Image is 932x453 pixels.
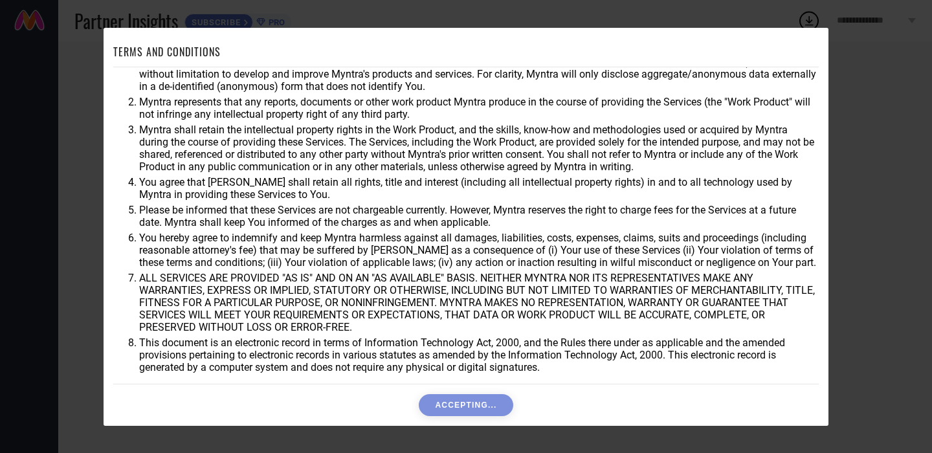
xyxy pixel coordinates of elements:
[139,204,819,228] li: Please be informed that these Services are not chargeable currently. However, Myntra reserves the...
[139,232,819,269] li: You hereby agree to indemnify and keep Myntra harmless against all damages, liabilities, costs, e...
[113,44,221,60] h1: TERMS AND CONDITIONS
[139,124,819,173] li: Myntra shall retain the intellectual property rights in the Work Product, and the skills, know-ho...
[139,56,819,93] li: You agree that Myntra may use aggregate and anonymized data for any business purpose during or af...
[139,96,819,120] li: Myntra represents that any reports, documents or other work product Myntra produce in the course ...
[139,272,819,333] li: ALL SERVICES ARE PROVIDED "AS IS" AND ON AN "AS AVAILABLE" BASIS. NEITHER MYNTRA NOR ITS REPRESEN...
[139,337,819,373] li: This document is an electronic record in terms of Information Technology Act, 2000, and the Rules...
[139,176,819,201] li: You agree that [PERSON_NAME] shall retain all rights, title and interest (including all intellect...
